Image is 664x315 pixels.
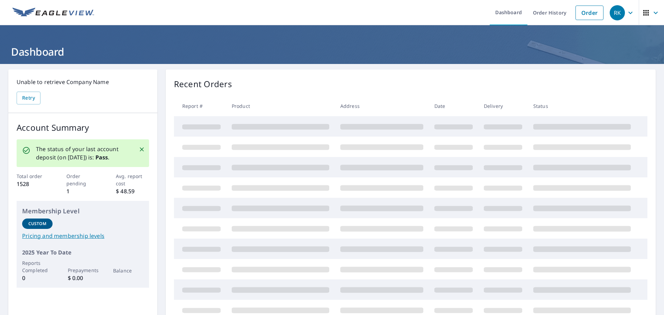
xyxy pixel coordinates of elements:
[113,267,144,274] p: Balance
[22,248,144,257] p: 2025 Year To Date
[22,94,35,102] span: Retry
[22,206,144,216] p: Membership Level
[68,267,98,274] p: Prepayments
[36,145,130,161] p: The status of your last account deposit (on [DATE]) is: .
[116,173,149,187] p: Avg. report cost
[66,173,100,187] p: Order pending
[610,5,625,20] div: RK
[17,121,149,134] p: Account Summary
[137,145,146,154] button: Close
[17,92,40,104] button: Retry
[429,96,478,116] th: Date
[174,78,232,90] p: Recent Orders
[66,187,100,195] p: 1
[8,45,656,59] h1: Dashboard
[478,96,528,116] th: Delivery
[17,173,50,180] p: Total order
[22,259,53,274] p: Reports Completed
[17,180,50,188] p: 1528
[95,154,108,161] b: Pass
[68,274,98,282] p: $ 0.00
[12,8,94,18] img: EV Logo
[575,6,603,20] a: Order
[335,96,429,116] th: Address
[28,221,46,227] p: Custom
[174,96,226,116] th: Report #
[226,96,335,116] th: Product
[22,232,144,240] a: Pricing and membership levels
[528,96,636,116] th: Status
[22,274,53,282] p: 0
[17,78,149,86] p: Unable to retrieve Company Name
[116,187,149,195] p: $ 48.59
